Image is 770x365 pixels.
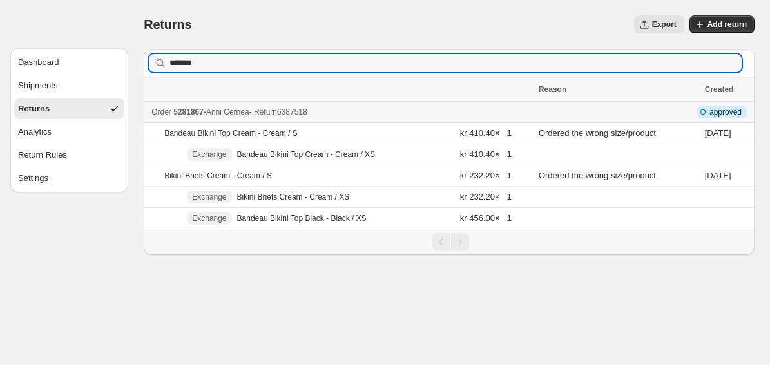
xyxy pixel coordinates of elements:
[192,213,226,223] span: Exchange
[18,79,57,92] div: Shipments
[18,102,50,115] div: Returns
[705,128,731,138] time: Monday, September 1, 2025 at 10:21:06 PM
[14,98,124,119] button: Returns
[634,15,684,33] button: Export
[14,52,124,73] button: Dashboard
[535,165,701,187] td: Ordered the wrong size/product
[164,128,298,138] p: Bandeau Bikini Top Cream - Cream / S
[14,122,124,142] button: Analytics
[652,19,677,30] span: Export
[14,168,124,189] button: Settings
[192,192,226,202] span: Exchange
[192,149,226,160] span: Exchange
[18,149,67,162] div: Return Rules
[18,56,59,69] div: Dashboard
[460,171,512,180] span: kr 232.20 × 1
[18,126,52,138] div: Analytics
[460,192,512,201] span: kr 232.20 × 1
[689,15,755,33] button: Add return
[237,192,350,202] p: Bikini Briefs Cream - Cream / XS
[705,85,734,94] span: Created
[14,75,124,96] button: Shipments
[144,17,191,32] span: Returns
[460,149,512,159] span: kr 410.40 × 1
[709,107,742,117] span: approved
[18,172,48,185] div: Settings
[705,171,731,180] time: Monday, September 1, 2025 at 10:21:06 PM
[249,108,307,117] span: - Return 6387518
[144,229,755,255] nav: Pagination
[237,149,376,160] p: Bandeau Bikini Top Cream - Cream / XS
[14,145,124,165] button: Return Rules
[164,171,272,181] p: Bikini Briefs Cream - Cream / S
[539,85,566,94] span: Reason
[151,108,171,117] span: Order
[237,213,367,223] p: Bandeau Bikini Top Black - Black / XS
[206,108,249,117] span: Anni Cernea
[707,19,747,30] span: Add return
[535,123,701,144] td: Ordered the wrong size/product
[173,108,204,117] span: 5281867
[460,213,512,223] span: kr 456.00 × 1
[460,128,512,138] span: kr 410.40 × 1
[151,106,531,118] div: -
